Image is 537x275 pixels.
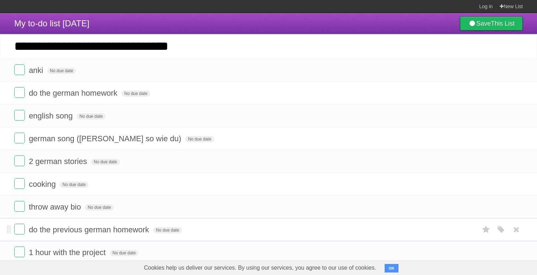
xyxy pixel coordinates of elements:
[77,113,105,120] span: No due date
[29,225,151,234] span: do the previous german homework
[14,201,25,212] label: Done
[91,159,120,165] span: No due date
[479,224,493,236] label: Star task
[29,157,89,166] span: 2 german stories
[14,178,25,189] label: Done
[47,68,76,74] span: No due date
[60,181,88,188] span: No due date
[121,90,150,97] span: No due date
[14,87,25,98] label: Done
[153,227,182,233] span: No due date
[29,134,183,143] span: german song ([PERSON_NAME] so wie du)
[110,250,139,256] span: No due date
[29,111,75,120] span: english song
[14,224,25,234] label: Done
[14,64,25,75] label: Done
[491,20,515,27] b: This List
[385,264,398,273] button: OK
[14,155,25,166] label: Done
[29,66,45,75] span: anki
[29,202,83,211] span: throw away bio
[29,248,107,257] span: 1 hour with the project
[14,247,25,257] label: Done
[29,180,58,189] span: cooking
[14,133,25,143] label: Done
[460,16,523,31] a: SaveThis List
[14,18,89,28] span: My to-do list [DATE]
[137,261,383,275] span: Cookies help us deliver our services. By using our services, you agree to our use of cookies.
[185,136,214,142] span: No due date
[85,204,114,211] span: No due date
[14,110,25,121] label: Done
[29,89,119,97] span: do the german homework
